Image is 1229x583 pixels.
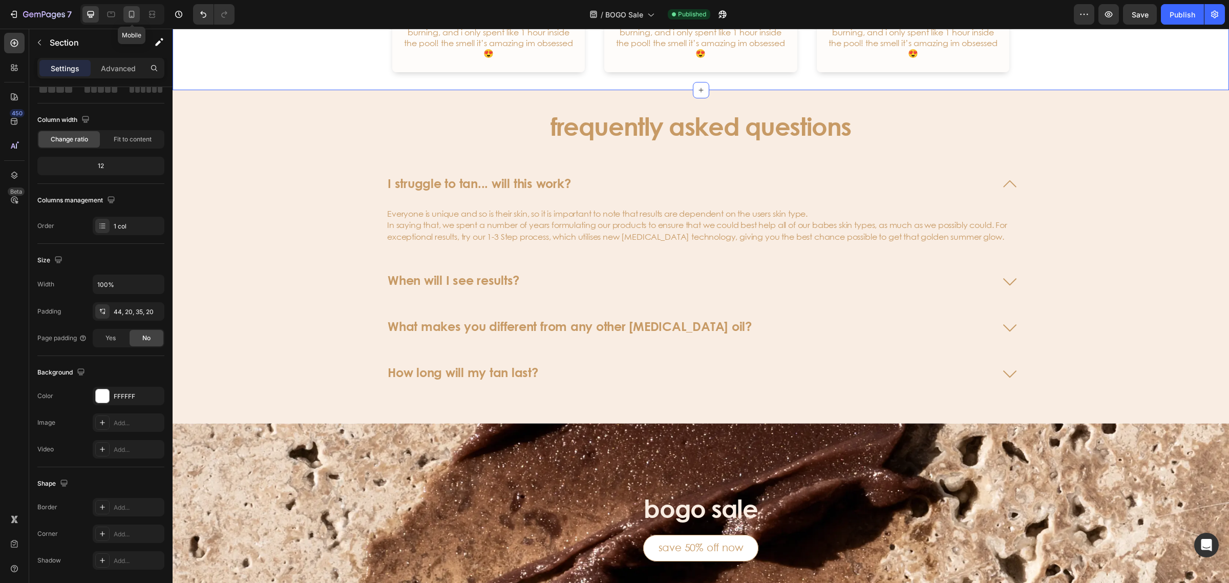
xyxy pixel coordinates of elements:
[1170,9,1195,20] div: Publish
[105,334,116,343] span: Yes
[114,503,162,512] div: Add...
[605,9,643,20] span: BOGO Sale
[51,63,79,74] p: Settings
[101,63,136,74] p: Advanced
[37,254,65,267] div: Size
[1194,533,1219,557] div: Open Intercom Messenger
[215,148,398,162] p: I struggle to tan... will this work?
[114,530,162,539] div: Add...
[215,244,347,259] p: When will I see results?
[37,307,61,316] div: Padding
[8,188,25,196] div: Beta
[215,290,579,305] p: What makes you different from any other [MEDICAL_DATA] oil?
[39,159,162,173] div: 12
[37,556,61,565] div: Shadow
[37,221,54,231] div: Order
[471,506,586,533] a: save 50% off now
[37,391,53,401] div: Color
[93,275,164,294] input: Auto
[215,337,366,351] p: How long will my tan last?
[37,503,57,512] div: Border
[37,334,87,343] div: Page padding
[114,556,162,566] div: Add...
[37,280,54,289] div: Width
[37,194,117,207] div: Columns management
[114,445,162,454] div: Add...
[50,36,134,49] p: Section
[4,4,76,25] button: 7
[215,179,835,214] p: Everyone is unique and so is their skin, so it is important to note that results are dependent on...
[37,418,55,427] div: Image
[1161,4,1204,25] button: Publish
[114,392,162,401] div: FFFFFF
[1123,4,1157,25] button: Save
[37,366,87,380] div: Background
[51,135,88,144] span: Change ratio
[114,135,152,144] span: Fit to content
[37,445,54,454] div: Video
[10,109,25,117] div: 450
[114,307,162,317] div: 44, 20, 35, 20
[142,334,151,343] span: No
[486,514,571,524] p: save 50% off now
[601,9,603,20] span: /
[114,419,162,428] div: Add...
[1132,10,1149,19] span: Save
[211,464,846,496] h3: bogo sale
[678,10,706,19] span: Published
[37,477,70,491] div: Shape
[37,113,92,127] div: Column width
[37,529,58,538] div: Corner
[114,222,162,231] div: 1 col
[173,29,1229,583] iframe: Design area
[67,8,72,20] p: 7
[10,82,1046,114] h3: frequently asked questions
[193,4,235,25] div: Undo/Redo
